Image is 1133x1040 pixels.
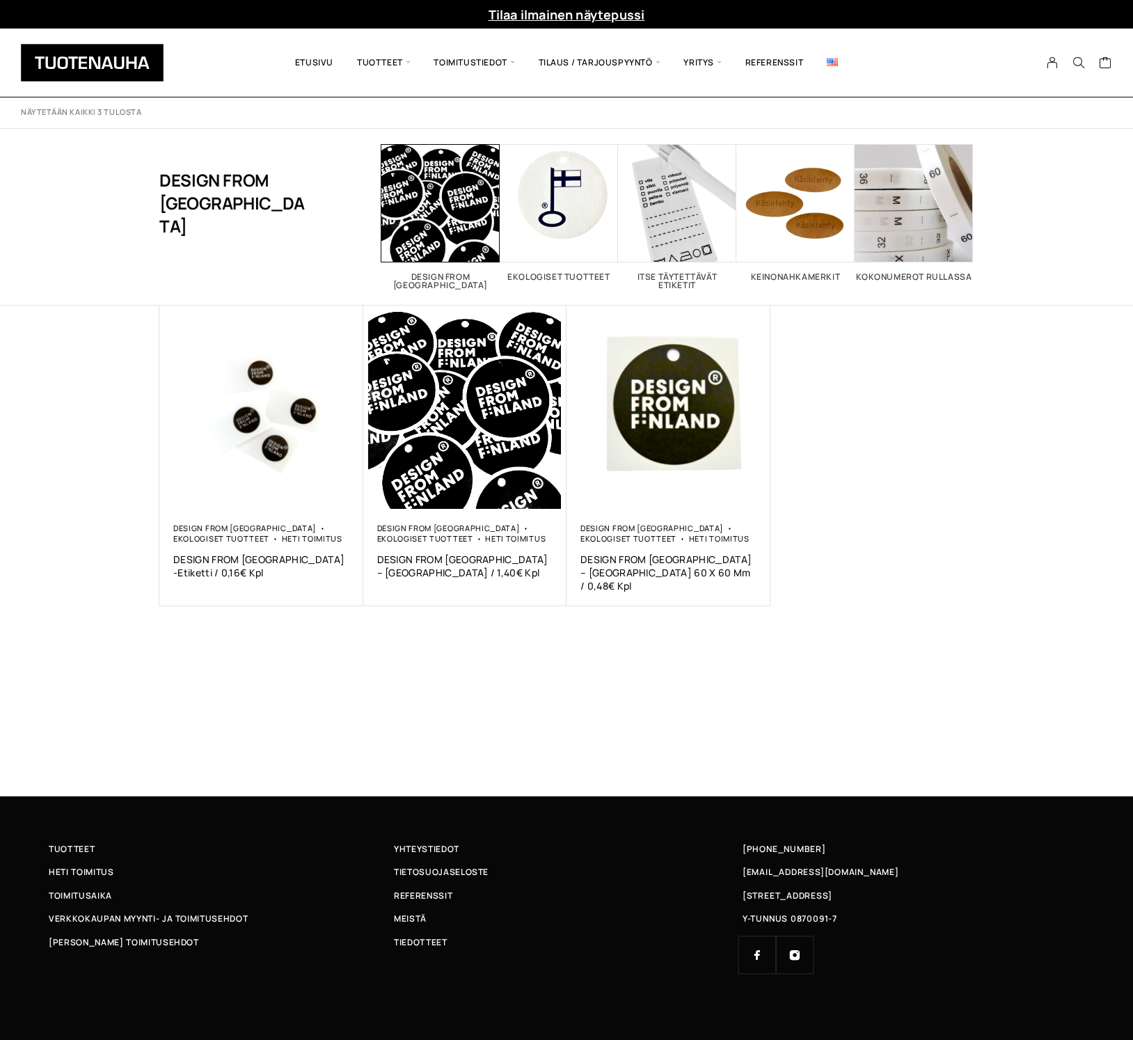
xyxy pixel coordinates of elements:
[394,888,739,903] a: Referenssit
[736,273,855,281] h2: Keinonahkamerkit
[855,273,973,281] h2: Kokonumerot rullassa
[736,144,855,281] a: Visit product category Keinonahkamerkit
[1099,56,1112,72] a: Cart
[283,39,345,86] a: Etusivu
[394,842,459,856] span: Yhteystiedot
[743,911,837,926] span: Y-TUNNUS 0870091-7
[1065,56,1092,69] button: Search
[394,935,739,950] a: Tiedotteet
[49,888,394,903] a: Toimitusaika
[394,865,489,879] span: Tietosuojaseloste
[394,911,427,926] span: Meistä
[49,935,199,950] span: [PERSON_NAME] toimitusehdot
[855,144,973,281] a: Visit product category Kokonumerot rullassa
[159,144,312,262] h1: Design From [GEOGRAPHIC_DATA]
[738,936,776,974] a: Facebook
[672,39,733,86] span: Yritys
[394,911,739,926] a: Meistä
[422,39,526,86] span: Toimitustiedot
[689,533,750,544] a: Heti toimitus
[743,888,832,903] span: [STREET_ADDRESS]
[377,523,521,533] a: Design From [GEOGRAPHIC_DATA]
[49,935,394,950] a: [PERSON_NAME] toimitusehdot
[21,44,164,81] img: Tuotenauha Oy
[580,523,724,533] a: Design From [GEOGRAPHIC_DATA]
[394,888,452,903] span: Referenssit
[394,935,447,950] span: Tiedotteet
[580,553,756,592] a: DESIGN FROM [GEOGRAPHIC_DATA] – [GEOGRAPHIC_DATA] 60 X 60 Mm / 0,48€ Kpl
[500,273,618,281] h2: Ekologiset tuotteet
[489,6,645,23] a: Tilaa ilmainen näytepussi
[49,865,394,879] a: Heti toimitus
[49,842,95,856] span: Tuotteet
[394,865,739,879] a: Tietosuojaseloste
[282,533,342,544] a: Heti toimitus
[377,533,473,544] a: Ekologiset tuotteet
[49,911,248,926] span: Verkkokaupan myynti- ja toimitusehdot
[381,273,500,290] h2: Design From [GEOGRAPHIC_DATA]
[49,888,112,903] span: Toimitusaika
[827,58,838,66] img: English
[618,273,736,290] h2: Itse täytettävät etiketit
[381,144,500,290] a: Visit product category Design From Finland
[743,842,826,856] a: [PHONE_NUMBER]
[527,39,672,86] span: Tilaus / Tarjouspyyntö
[1039,56,1066,69] a: My Account
[173,533,269,544] a: Ekologiset tuotteet
[21,107,141,118] p: Näytetään kaikki 3 tulosta
[49,842,394,856] a: Tuotteet
[618,144,736,290] a: Visit product category Itse täytettävät etiketit
[500,144,618,281] a: Visit product category Ekologiset tuotteet
[734,39,816,86] a: Referenssit
[173,523,317,533] a: Design From [GEOGRAPHIC_DATA]
[743,865,899,879] a: [EMAIL_ADDRESS][DOMAIN_NAME]
[394,842,739,856] a: Yhteystiedot
[345,39,422,86] span: Tuotteet
[49,865,114,879] span: Heti toimitus
[776,936,814,974] a: Instagram
[485,533,546,544] a: Heti toimitus
[173,553,349,579] a: DESIGN FROM [GEOGRAPHIC_DATA] -Etiketti / 0,16€ Kpl
[377,553,553,579] a: DESIGN FROM [GEOGRAPHIC_DATA] – [GEOGRAPHIC_DATA] / 1,40€ Kpl
[580,533,676,544] a: Ekologiset tuotteet
[49,911,394,926] a: Verkkokaupan myynti- ja toimitusehdot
